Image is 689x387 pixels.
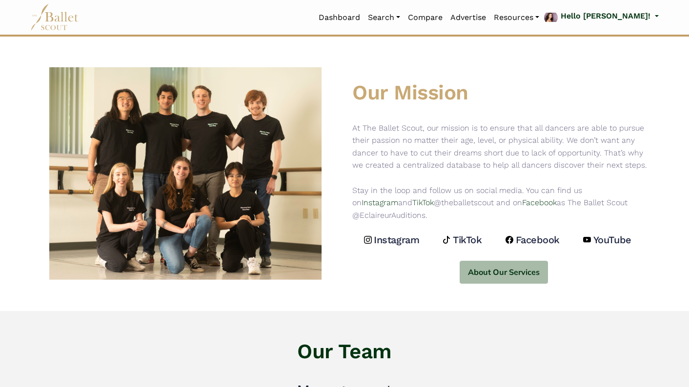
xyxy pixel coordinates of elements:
a: TikTok [443,233,484,246]
h4: YouTube [593,233,631,246]
img: instagram logo [364,236,372,244]
a: Resources [490,7,543,28]
a: About Our Services [352,249,655,284]
a: Facebook [506,233,562,246]
h1: Our Team [34,338,655,365]
a: YouTube [583,233,633,246]
h1: Our Mission [352,79,655,106]
img: tiktok logo [443,236,450,244]
h4: Facebook [516,233,560,246]
h4: TikTok [453,233,482,246]
a: TikTok [412,198,434,207]
a: Advertise [446,7,490,28]
p: At The Ballet Scout, our mission is to ensure that all dancers are able to pursue their passion n... [352,122,655,222]
img: Ballet Scout Group Picture [49,64,322,284]
a: Compare [404,7,446,28]
h4: Instagram [374,233,419,246]
p: Hello [PERSON_NAME]! [561,10,650,22]
a: Facebook [522,198,557,207]
img: profile picture [544,13,558,22]
a: Instagram [362,198,398,207]
a: profile picture Hello [PERSON_NAME]! [543,10,659,25]
button: About Our Services [460,261,548,284]
img: facebook logo [506,236,513,244]
a: Search [364,7,404,28]
img: youtube logo [583,236,591,244]
a: Dashboard [315,7,364,28]
a: Instagram [364,233,422,246]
